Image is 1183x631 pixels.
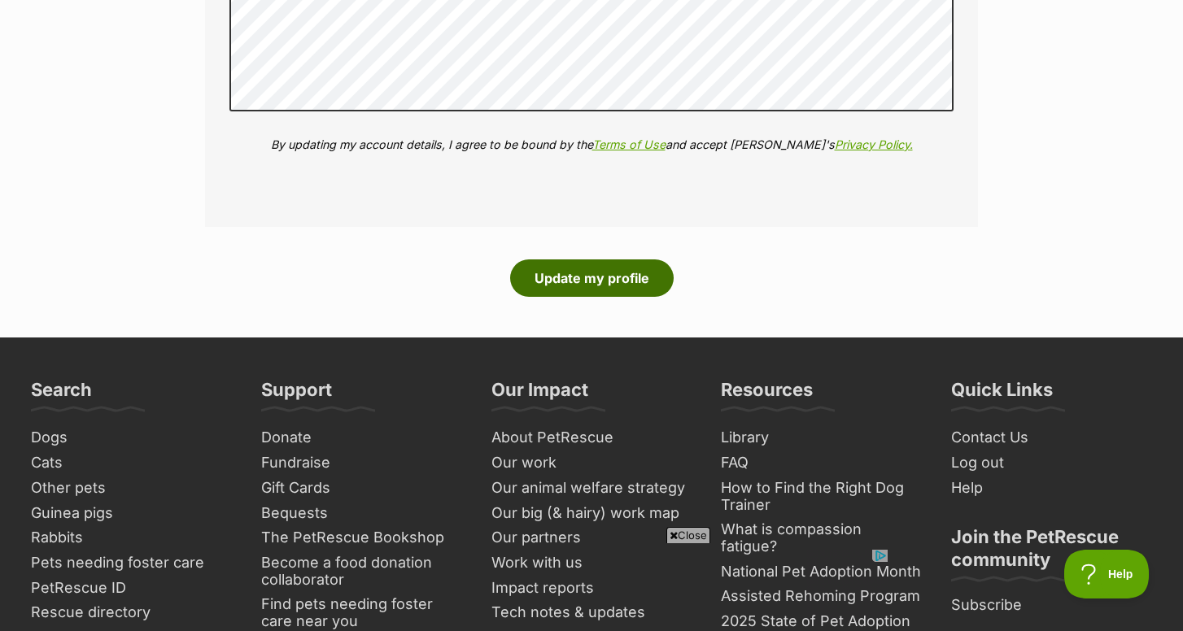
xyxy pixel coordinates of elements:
[255,525,469,550] a: The PetRescue Bookshop
[951,525,1152,581] h3: Join the PetRescue community
[485,450,699,476] a: Our work
[714,517,928,559] a: What is compassion fatigue?
[24,450,238,476] a: Cats
[295,550,888,623] iframe: Advertisement
[485,501,699,526] a: Our big (& hairy) work map
[835,137,913,151] a: Privacy Policy.
[666,527,710,543] span: Close
[951,378,1053,411] h3: Quick Links
[485,476,699,501] a: Our animal welfare strategy
[24,576,238,601] a: PetRescue ID
[945,476,1159,501] a: Help
[31,378,92,411] h3: Search
[714,476,928,517] a: How to Find the Right Dog Trainer
[24,425,238,450] a: Dogs
[24,550,238,576] a: Pets needing foster care
[714,425,928,450] a: Library
[945,593,1159,618] a: Subscribe
[714,450,928,476] a: FAQ
[1064,550,1150,598] iframe: Help Scout Beacon - Open
[255,550,469,592] a: Become a food donation collaborator
[945,425,1159,450] a: Contact Us
[721,378,813,411] h3: Resources
[255,425,469,450] a: Donate
[255,450,469,476] a: Fundraise
[255,476,469,501] a: Gift Cards
[945,450,1159,476] a: Log out
[592,137,666,151] a: Terms of Use
[24,525,238,550] a: Rabbits
[510,259,674,297] button: Update my profile
[24,600,238,625] a: Rescue directory
[261,378,332,411] h3: Support
[229,136,954,153] p: By updating my account details, I agree to be bound by the and accept [PERSON_NAME]'s
[491,378,588,411] h3: Our Impact
[485,525,699,550] a: Our partners
[485,425,699,450] a: About PetRescue
[24,501,238,526] a: Guinea pigs
[24,476,238,501] a: Other pets
[255,501,469,526] a: Bequests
